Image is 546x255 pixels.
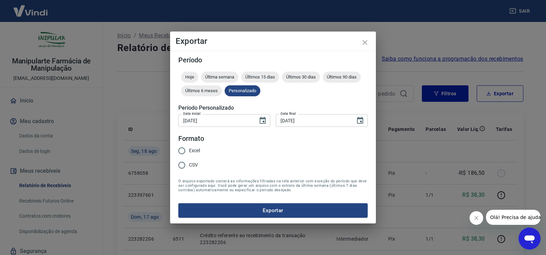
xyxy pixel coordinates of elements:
[519,228,541,250] iframe: Botão para abrir a janela de mensagens
[178,203,368,218] button: Exportar
[256,114,270,127] button: Choose date, selected date is 31 de jul de 2025
[470,211,483,225] iframe: Fechar mensagem
[176,37,370,45] h4: Exportar
[353,114,367,127] button: Choose date, selected date is 18 de ago de 2025
[241,74,279,80] span: Últimos 15 dias
[189,147,200,154] span: Excel
[4,5,58,10] span: Olá! Precisa de ajuda?
[486,210,541,225] iframe: Mensagem da empresa
[178,105,368,111] h5: Período Personalizado
[181,74,198,80] span: Hoje
[178,57,368,63] h5: Período
[178,179,368,192] span: O arquivo exportado conterá as informações filtradas na tela anterior com exceção do período que ...
[282,74,320,80] span: Últimos 30 dias
[178,134,204,144] legend: Formato
[225,85,260,96] div: Personalizado
[276,114,351,127] input: DD/MM/YYYY
[357,34,373,51] button: close
[323,74,361,80] span: Últimos 90 dias
[281,111,296,116] label: Data final
[241,72,279,83] div: Últimos 15 dias
[201,74,238,80] span: Última semana
[201,72,238,83] div: Última semana
[178,114,253,127] input: DD/MM/YYYY
[282,72,320,83] div: Últimos 30 dias
[225,88,260,93] span: Personalizado
[181,88,222,93] span: Últimos 6 meses
[181,72,198,83] div: Hoje
[189,161,198,169] span: CSV
[183,111,201,116] label: Data inicial
[181,85,222,96] div: Últimos 6 meses
[323,72,361,83] div: Últimos 90 dias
